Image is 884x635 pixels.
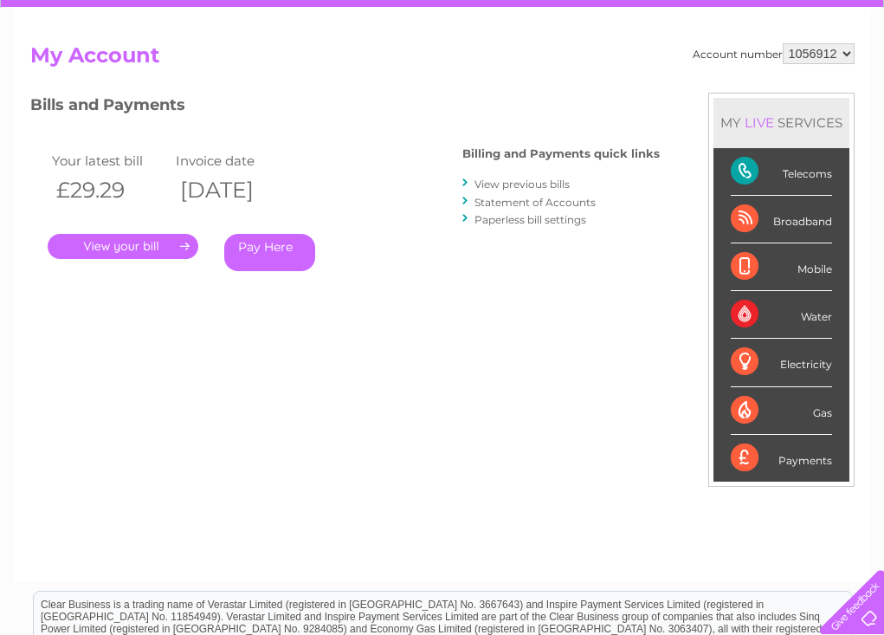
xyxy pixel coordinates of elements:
div: Payments [731,435,832,482]
a: Energy [623,74,661,87]
div: Broadband [731,196,832,243]
a: Contact [769,74,811,87]
div: Gas [731,387,832,435]
div: Electricity [731,339,832,386]
h3: Bills and Payments [30,93,660,123]
div: Account number [693,43,855,64]
div: Clear Business is a trading name of Verastar Limited (registered in [GEOGRAPHIC_DATA] No. 3667643... [34,10,852,84]
div: Telecoms [731,148,832,196]
div: Mobile [731,243,832,291]
a: Pay Here [224,234,315,271]
div: LIVE [741,114,778,131]
h4: Billing and Payments quick links [462,147,660,160]
a: Blog [733,74,758,87]
a: Statement of Accounts [474,196,596,209]
th: [DATE] [171,172,296,208]
th: £29.29 [48,172,172,208]
a: Paperless bill settings [474,213,586,226]
td: Your latest bill [48,149,172,172]
h2: My Account [30,43,855,76]
a: View previous bills [474,178,570,191]
td: Invoice date [171,149,296,172]
div: Water [731,291,832,339]
a: Log out [827,74,868,87]
div: MY SERVICES [713,98,849,147]
img: logo.png [31,45,119,98]
a: . [48,234,198,259]
a: 0333 014 3131 [558,9,677,30]
a: Telecoms [671,74,723,87]
a: Water [579,74,612,87]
